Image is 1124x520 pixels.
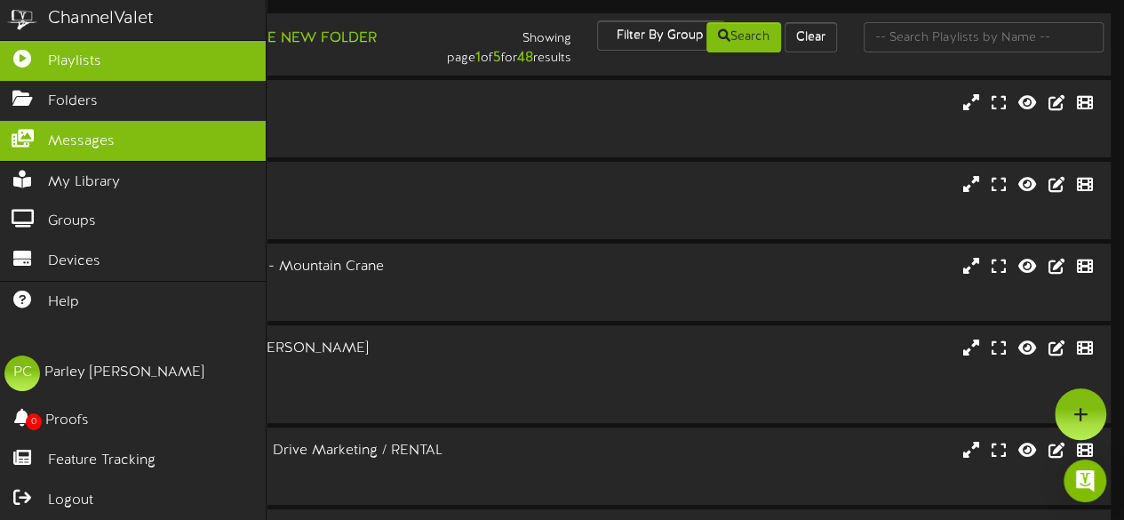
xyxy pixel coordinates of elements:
[71,129,483,144] div: # 10043
[71,292,483,308] div: # 10045
[71,257,483,277] div: [PERSON_NAME] Suite C - Mountain Crane
[71,93,483,114] div: [PERSON_NAME] Suite A
[205,28,382,50] button: Create New Folder
[48,292,79,313] span: Help
[492,50,500,66] strong: 5
[71,211,483,226] div: # 10044
[45,411,89,431] span: Proofs
[864,22,1104,52] input: -- Search Playlists by Name --
[1064,460,1106,502] div: Open Intercom Messenger
[48,132,115,152] span: Messages
[48,172,120,193] span: My Library
[706,22,781,52] button: Search
[785,22,837,52] button: Clear
[71,175,483,196] div: [PERSON_NAME] Suite B
[48,92,98,112] span: Folders
[71,461,483,476] div: Landscape ( 16:9 )
[516,50,532,66] strong: 48
[48,52,101,72] span: Playlists
[71,114,483,129] div: Landscape ( 16:9 )
[474,50,480,66] strong: 1
[597,20,725,51] button: Filter By Group
[48,212,96,232] span: Groups
[71,476,483,492] div: # 9994
[4,356,40,391] div: PC
[71,339,483,380] div: [PERSON_NAME] Suite [PERSON_NAME] [PERSON_NAME]
[48,491,93,511] span: Logout
[48,252,100,272] span: Devices
[71,380,483,395] div: Landscape ( 16:9 )
[44,363,204,383] div: Parley [PERSON_NAME]
[71,441,483,461] div: Level 4 - Suite 1 External - Drive Marketing / RENTAL
[48,6,154,32] div: ChannelValet
[71,196,483,211] div: Landscape ( 16:9 )
[71,395,483,410] div: # 10046
[26,413,42,430] span: 0
[48,451,155,471] span: Feature Tracking
[71,277,483,292] div: Landscape ( 16:9 )
[407,20,585,68] div: Showing page of for results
